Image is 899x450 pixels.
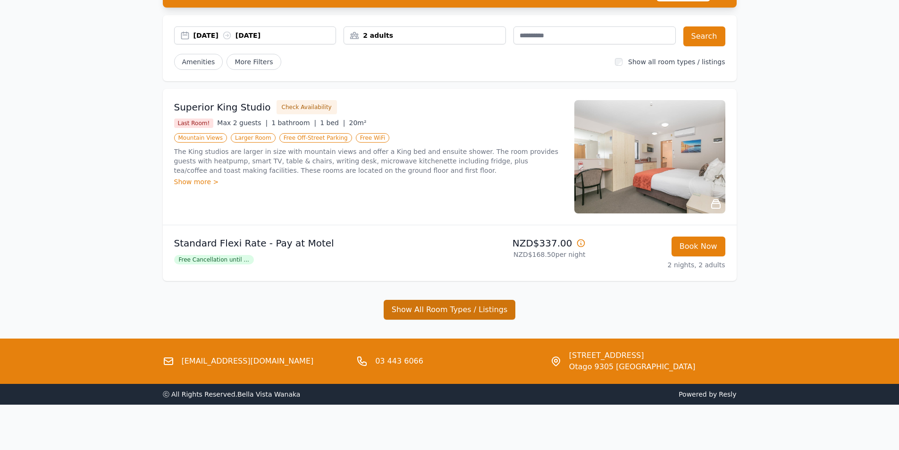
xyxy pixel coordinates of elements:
[279,133,352,143] span: Free Off-Street Parking
[174,177,563,187] div: Show more >
[277,100,337,114] button: Check Availability
[174,147,563,175] p: The King studios are larger in size with mountain views and offer a King bed and ensuite shower. ...
[593,260,725,270] p: 2 nights, 2 adults
[271,119,316,127] span: 1 bathroom |
[227,54,281,70] span: More Filters
[193,31,336,40] div: [DATE] [DATE]
[454,390,737,399] span: Powered by
[672,237,725,256] button: Book Now
[719,391,736,398] a: Resly
[569,350,696,361] span: [STREET_ADDRESS]
[454,237,586,250] p: NZD$337.00
[356,133,390,143] span: Free WiFi
[349,119,367,127] span: 20m²
[174,54,223,70] button: Amenities
[163,391,301,398] span: ⓒ All Rights Reserved. Bella Vista Wanaka
[174,133,227,143] span: Mountain Views
[174,237,446,250] p: Standard Flexi Rate - Pay at Motel
[320,119,345,127] span: 1 bed |
[375,356,423,367] a: 03 443 6066
[683,26,725,46] button: Search
[384,300,516,320] button: Show All Room Types / Listings
[231,133,276,143] span: Larger Room
[628,58,725,66] label: Show all room types / listings
[174,119,214,128] span: Last Room!
[344,31,505,40] div: 2 adults
[174,101,271,114] h3: Superior King Studio
[569,361,696,373] span: Otago 9305 [GEOGRAPHIC_DATA]
[217,119,268,127] span: Max 2 guests |
[182,356,314,367] a: [EMAIL_ADDRESS][DOMAIN_NAME]
[174,255,254,264] span: Free Cancellation until ...
[454,250,586,259] p: NZD$168.50 per night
